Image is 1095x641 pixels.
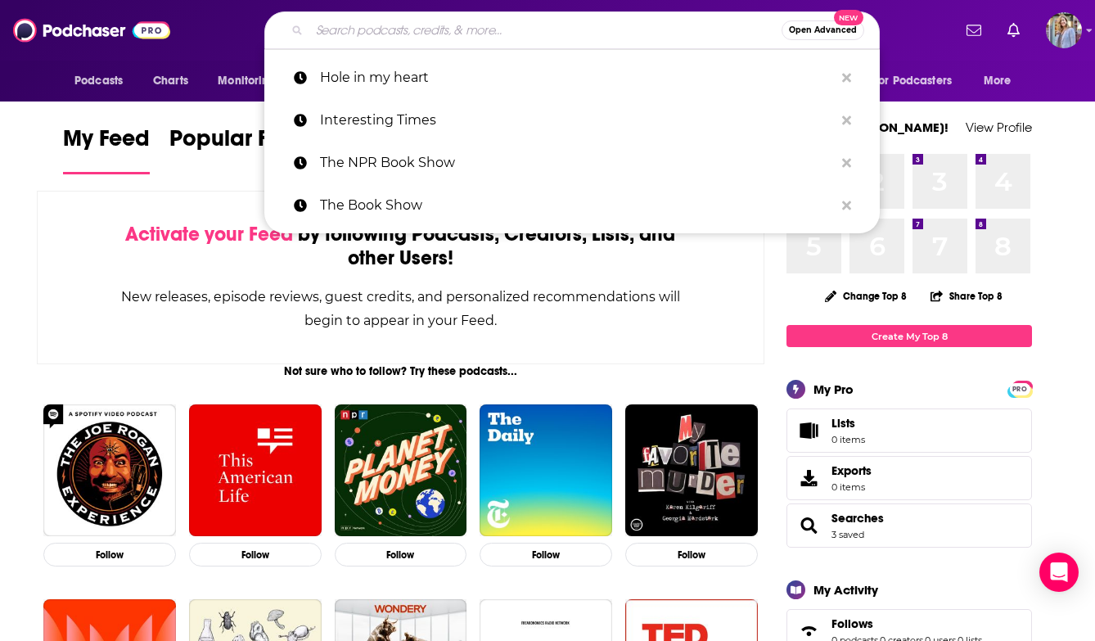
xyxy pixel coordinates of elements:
div: New releases, episode reviews, guest credits, and personalized recommendations will begin to appe... [119,285,682,332]
div: Not sure who to follow? Try these podcasts... [37,364,764,378]
span: More [984,70,1012,93]
div: My Pro [813,381,854,397]
button: Follow [335,543,467,567]
button: Show profile menu [1046,12,1082,48]
button: open menu [972,65,1032,97]
a: Charts [142,65,198,97]
a: Show notifications dropdown [960,16,988,44]
span: Podcasts [74,70,123,93]
a: Follows [831,616,982,631]
img: My Favorite Murder with Karen Kilgariff and Georgia Hardstark [625,404,758,537]
div: My Activity [813,582,878,598]
button: Follow [625,543,758,567]
img: The Joe Rogan Experience [43,404,176,537]
span: Open Advanced [789,26,857,34]
a: Popular Feed [169,124,309,174]
a: The NPR Book Show [264,142,880,184]
img: Planet Money [335,404,467,537]
a: The Book Show [264,184,880,227]
button: Open AdvancedNew [782,20,864,40]
div: Search podcasts, credits, & more... [264,11,880,49]
div: Open Intercom Messenger [1039,553,1079,592]
img: This American Life [189,404,322,537]
a: Searches [792,514,825,537]
a: View Profile [966,120,1032,135]
button: Follow [189,543,322,567]
img: User Profile [1046,12,1082,48]
button: open menu [206,65,297,97]
span: Activate your Feed [125,222,293,246]
span: Logged in as JFMuntsinger [1046,12,1082,48]
a: Exports [786,456,1032,500]
a: 3 saved [831,529,864,540]
a: PRO [1010,382,1030,395]
button: open menu [63,65,144,97]
button: Follow [480,543,612,567]
span: Popular Feed [169,124,309,162]
a: Lists [786,409,1032,453]
a: Create My Top 8 [786,325,1032,347]
a: Show notifications dropdown [1001,16,1026,44]
span: Exports [792,467,825,490]
p: The Book Show [320,184,834,227]
p: The NPR Book Show [320,142,834,184]
span: Lists [831,416,855,431]
span: Charts [153,70,188,93]
span: PRO [1010,383,1030,395]
div: by following Podcasts, Creators, Lists, and other Users! [119,223,682,270]
button: open menu [863,65,976,97]
span: 0 items [831,481,872,493]
span: New [834,10,863,25]
span: For Podcasters [873,70,952,93]
input: Search podcasts, credits, & more... [309,17,782,43]
span: 0 items [831,434,865,445]
a: Interesting Times [264,99,880,142]
p: Hole in my heart [320,56,834,99]
button: Share Top 8 [930,280,1003,312]
img: The Daily [480,404,612,537]
button: Follow [43,543,176,567]
span: Lists [831,416,865,431]
a: My Feed [63,124,150,174]
button: Change Top 8 [815,286,917,306]
span: Lists [792,419,825,442]
span: Exports [831,463,872,478]
span: Searches [786,503,1032,548]
span: Monitoring [218,70,276,93]
span: My Feed [63,124,150,162]
span: Follows [831,616,873,631]
p: Interesting Times [320,99,834,142]
a: Searches [831,511,884,526]
img: Podchaser - Follow, Share and Rate Podcasts [13,15,170,46]
a: Hole in my heart [264,56,880,99]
